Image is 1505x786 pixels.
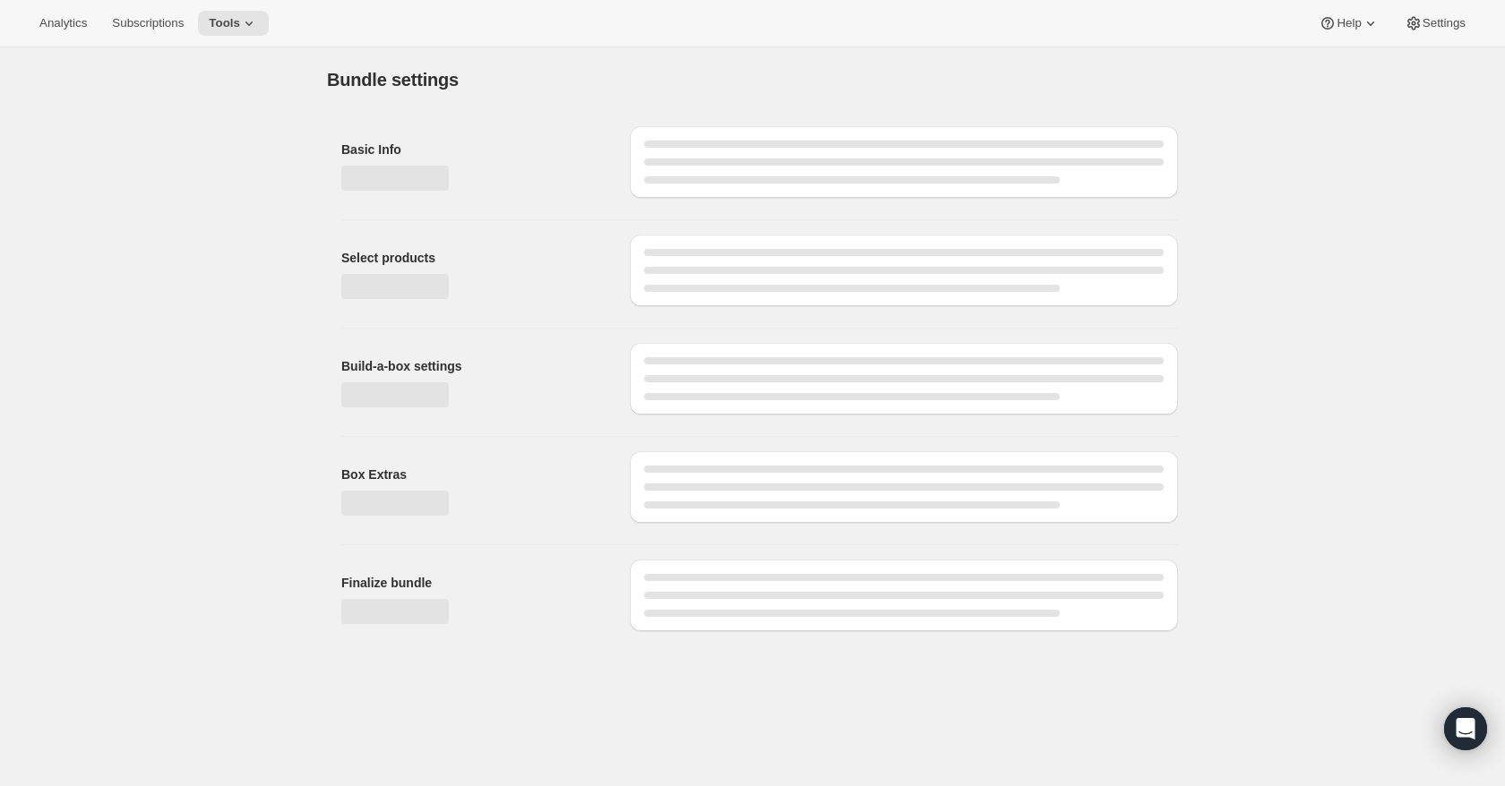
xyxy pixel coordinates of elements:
span: Settings [1423,16,1466,30]
h2: Select products [341,249,601,267]
button: Tools [198,11,269,36]
button: Subscriptions [101,11,194,36]
h2: Basic Info [341,141,601,158]
span: Tools [209,16,240,30]
button: Help [1308,11,1389,36]
h2: Build-a-box settings [341,357,601,375]
h2: Finalize bundle [341,574,601,592]
h1: Bundle settings [327,69,459,90]
button: Settings [1394,11,1476,36]
button: Analytics [29,11,98,36]
span: Subscriptions [112,16,184,30]
span: Help [1337,16,1361,30]
div: Open Intercom Messenger [1444,707,1487,750]
h2: Box Extras [341,466,601,483]
span: Analytics [39,16,87,30]
div: Page loading [305,47,1200,645]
